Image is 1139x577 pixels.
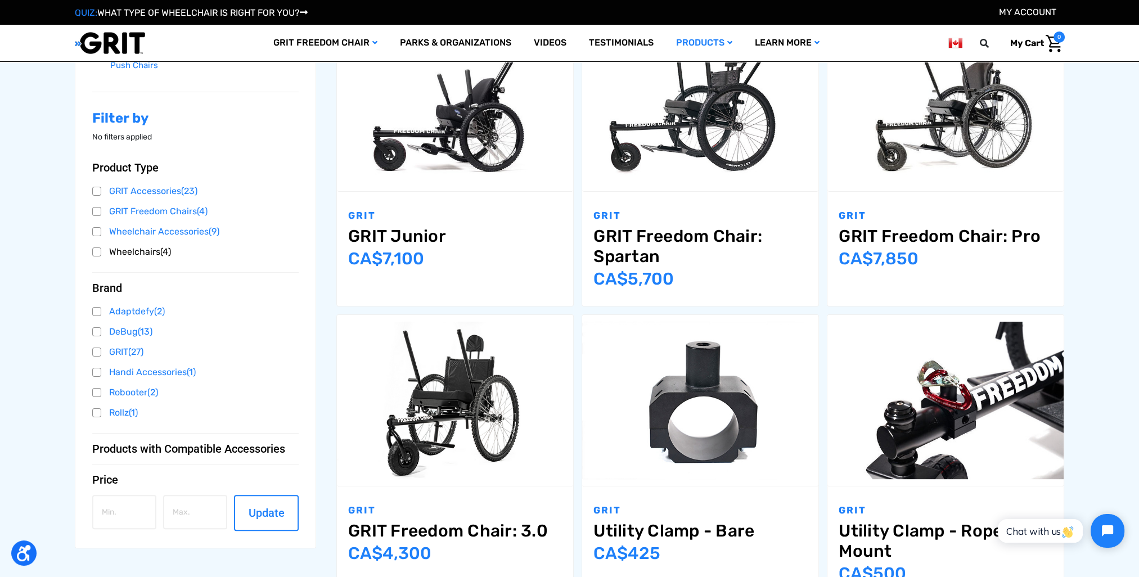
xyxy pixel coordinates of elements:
img: GRIT Freedom Chair Pro: the Pro model shown including contoured Invacare Matrx seatback, Spinergy... [827,27,1064,184]
span: Price [92,473,118,486]
span: CA$‌5,700 [593,269,674,289]
p: GRIT [593,209,807,223]
p: GRIT [839,209,1052,223]
span: (1) [129,407,138,418]
a: GRIT Accessories(23) [92,183,299,200]
a: Push Chairs [110,57,299,74]
img: GRIT All-Terrain Wheelchair and Mobility Equipment [75,31,145,55]
a: GRIT Freedom Chairs(4) [92,203,299,220]
a: Utility Clamp - Bare,$299.00 [582,315,818,486]
a: Robooter(2) [92,384,299,401]
a: QUIZ:WHAT TYPE OF WHEELCHAIR IS RIGHT FOR YOU? [75,7,308,18]
a: Cart with 0 items [1002,31,1065,55]
a: Products [665,25,744,61]
a: Videos [523,25,578,61]
p: GRIT [348,503,562,518]
span: QUIZ: [75,7,97,18]
a: GRIT Freedom Chair: Spartan,$3,995.00 [593,226,807,267]
a: GRIT Freedom Chair [262,25,389,61]
iframe: Tidio Chat [985,504,1134,557]
img: Cart [1046,35,1062,52]
input: Max. [163,495,227,529]
button: Brand [92,281,299,295]
span: 0 [1054,31,1065,43]
a: Rollz(1) [92,404,299,421]
span: (4) [160,246,171,257]
span: (13) [138,326,152,337]
a: GRIT Freedom Chair: 3.0,$2,995.00 [348,521,562,541]
button: Price [92,473,299,486]
a: GRIT Freedom Chair: 3.0,$2,995.00 [337,315,573,486]
a: Learn More [744,25,831,61]
a: GRIT Freedom Chair: Pro,$5,495.00 [827,20,1064,192]
a: Account [999,7,1056,17]
input: Min. [92,495,156,529]
a: Utility Clamp - Rope Mount,$349.00 [827,315,1064,486]
a: GRIT Freedom Chair: Pro,$5,495.00 [839,226,1052,246]
h2: Filter by [92,110,299,127]
p: GRIT [348,209,562,223]
span: (23) [181,186,197,196]
span: Product Type [92,161,159,174]
p: GRIT [839,503,1052,518]
p: GRIT [593,503,807,518]
p: No filters applied [92,131,299,143]
a: GRIT Junior,$4,995.00 [348,226,562,246]
a: Utility Clamp - Rope Mount,$349.00 [839,521,1052,561]
a: DeBug(13) [92,323,299,340]
a: Adaptdefy(2) [92,303,299,320]
img: ca.png [948,36,962,50]
img: Utility Clamp - Rope Mount [827,322,1064,479]
a: GRIT(27) [92,344,299,360]
span: (9) [209,226,219,237]
a: Handi Accessories(1) [92,364,299,381]
a: GRIT Junior,$4,995.00 [337,20,573,192]
span: (2) [154,306,165,317]
a: Wheelchairs(4) [92,244,299,260]
span: My Cart [1010,38,1044,48]
span: CA$‌425 [593,543,660,564]
input: Search [985,31,1002,55]
span: Products with Compatible Accessories [92,442,285,456]
a: Parks & Organizations [389,25,523,61]
span: (1) [187,367,196,377]
span: CA$‌7,850 [839,249,919,269]
span: (27) [128,346,143,357]
img: Utility Clamp - Bare [582,322,818,479]
img: GRIT Junior: GRIT Freedom Chair all terrain wheelchair engineered specifically for kids [337,27,573,184]
span: Brand [92,281,122,295]
span: CA$‌7,100 [348,249,424,269]
span: CA$‌4,300 [348,543,431,564]
a: Utility Clamp - Bare,$299.00 [593,521,807,541]
img: GRIT Freedom Chair: 3.0 [337,322,573,479]
button: Update [234,495,298,531]
img: GRIT Freedom Chair: Spartan [582,27,818,184]
a: GRIT Freedom Chair: Spartan,$3,995.00 [582,20,818,192]
a: Wheelchair Accessories(9) [92,223,299,240]
span: (2) [147,387,158,398]
button: Products with Compatible Accessories [92,442,299,456]
span: (4) [197,206,208,217]
button: Product Type [92,161,299,174]
a: Testimonials [578,25,665,61]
